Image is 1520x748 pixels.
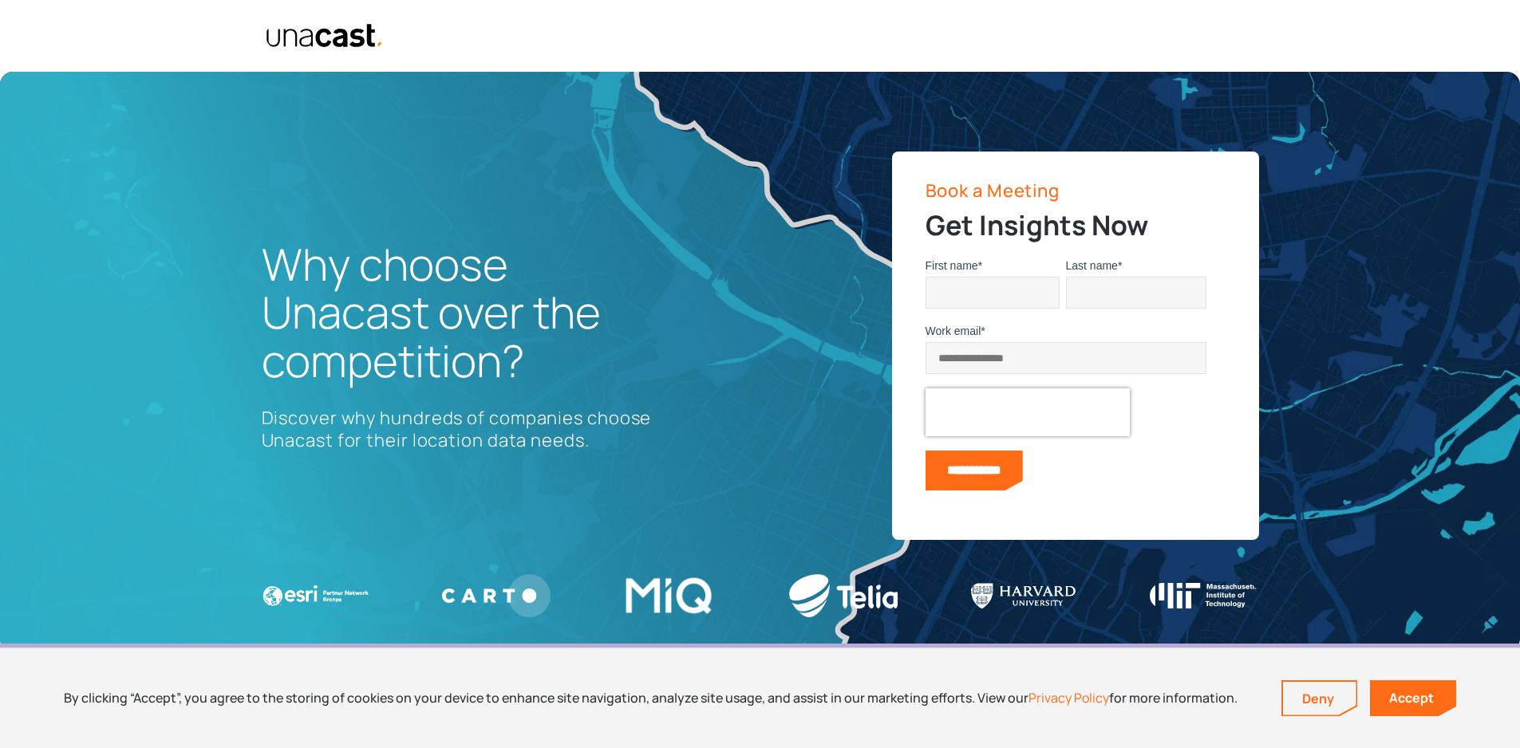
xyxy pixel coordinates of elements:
[266,23,385,49] img: Unacast text logo
[926,325,981,337] span: Work email
[926,207,1216,242] h2: Get Insights Now
[969,582,1078,610] img: Harvard U Logo WHITE
[926,259,978,272] span: First name
[262,407,661,451] p: Discover why hundreds of companies choose Unacast for their location data needs.
[64,689,1238,707] div: By clicking “Accept”, you agree to the storing of cookies on your device to enhance site navigati...
[262,584,370,607] img: ESRI Logo white
[622,573,717,617] img: MIQ logo
[1283,682,1356,715] a: Deny
[258,23,385,49] a: home
[1370,680,1456,716] a: Accept
[1028,689,1109,707] a: Privacy Policy
[442,574,551,616] img: Carto logo WHITE
[789,574,898,616] img: Telia logo
[262,240,661,385] h1: Why choose Unacast over the competition?
[1066,259,1118,272] span: Last name
[926,388,1130,436] iframe: reCAPTCHA
[1150,583,1258,609] img: Massachusetts Institute of Technology logo
[926,180,1216,201] p: Book a Meeting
